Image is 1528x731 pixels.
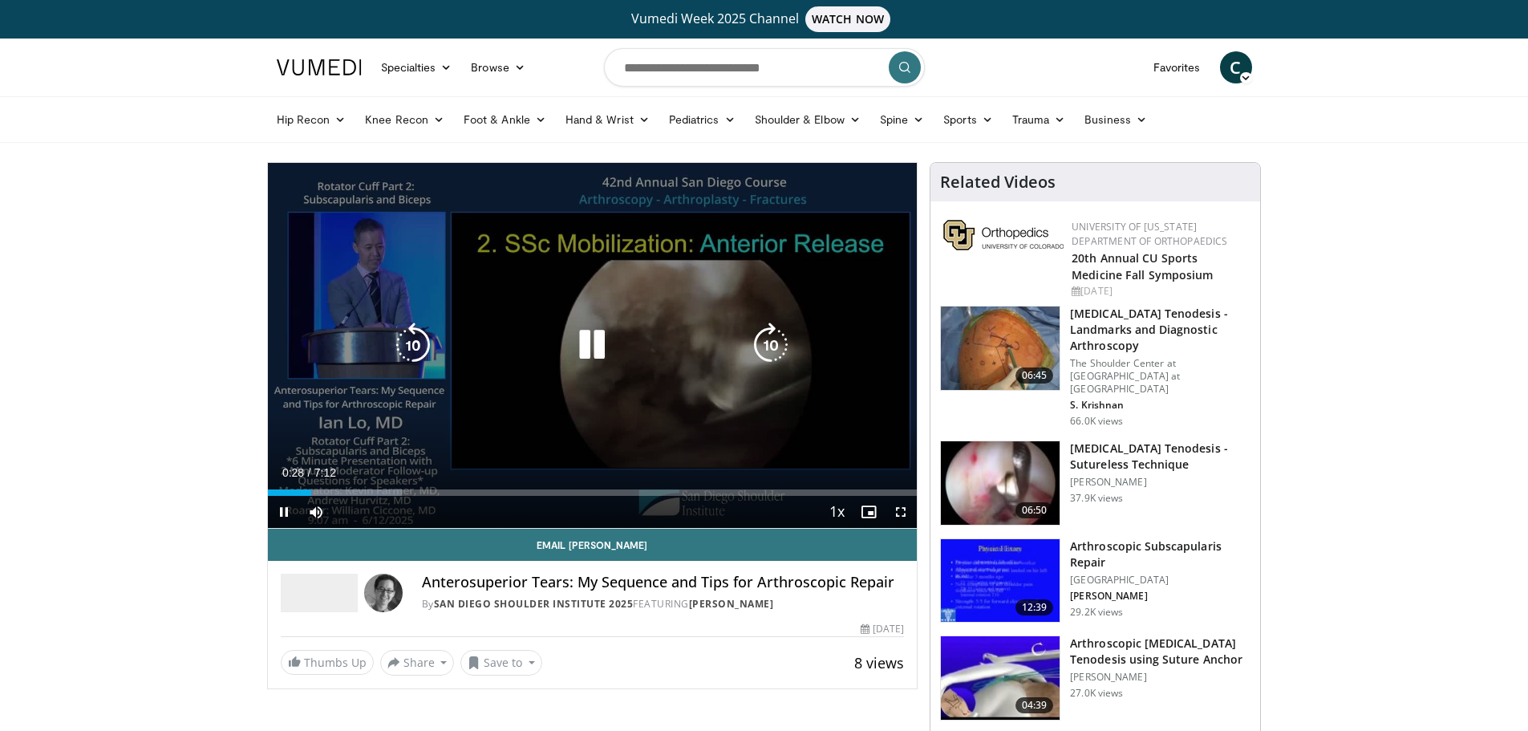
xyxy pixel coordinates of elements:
span: 06:45 [1015,368,1054,384]
span: 04:39 [1015,697,1054,713]
p: [PERSON_NAME] [1070,671,1250,684]
a: Pediatrics [659,104,745,136]
img: 355603a8-37da-49b6-856f-e00d7e9307d3.png.150x105_q85_autocrop_double_scale_upscale_version-0.2.png [943,220,1064,250]
a: Spine [870,104,934,136]
a: Vumedi Week 2025 ChannelWATCH NOW [279,6,1250,32]
img: 38511_0000_3.png.150x105_q85_crop-smart_upscale.jpg [941,441,1060,525]
a: Knee Recon [355,104,454,136]
span: 8 views [854,653,904,672]
a: Thumbs Up [281,650,374,675]
p: 37.9K views [1070,492,1123,505]
a: Business [1075,104,1157,136]
img: Avatar [364,574,403,612]
img: San Diego Shoulder Institute 2025 [281,574,358,612]
p: [PERSON_NAME] [1070,476,1250,489]
a: 06:45 [MEDICAL_DATA] Tenodesis - Landmarks and Diagnostic Arthroscopy The Shoulder Center at [GEO... [940,306,1250,428]
button: Save to [460,650,542,676]
p: 27.0K views [1070,687,1123,700]
a: Sports [934,104,1003,136]
button: Enable picture-in-picture mode [853,496,885,528]
a: 20th Annual CU Sports Medicine Fall Symposium [1072,250,1213,282]
a: 12:39 Arthroscopic Subscapularis Repair [GEOGRAPHIC_DATA] [PERSON_NAME] 29.2K views [940,538,1250,623]
a: University of [US_STATE] Department of Orthopaedics [1072,220,1227,248]
a: San Diego Shoulder Institute 2025 [434,597,634,611]
div: [DATE] [861,622,904,636]
h3: [MEDICAL_DATA] Tenodesis - Sutureless Technique [1070,441,1250,473]
a: Foot & Ankle [454,104,556,136]
p: 66.0K views [1070,415,1123,428]
span: 06:50 [1015,502,1054,518]
a: 04:39 Arthroscopic [MEDICAL_DATA] Tenodesis using Suture Anchor [PERSON_NAME] 27.0K views [940,636,1250,721]
div: Progress Bar [268,489,918,496]
img: 15733_3.png.150x105_q85_crop-smart_upscale.jpg [941,307,1060,390]
img: VuMedi Logo [277,59,362,75]
span: / [308,466,311,479]
button: Share [380,650,455,676]
button: Fullscreen [885,496,917,528]
span: 7:12 [314,466,336,479]
p: [PERSON_NAME] [1070,590,1250,603]
a: Shoulder & Elbow [745,104,870,136]
p: S. Krishnan [1070,399,1250,412]
video-js: Video Player [268,163,918,529]
input: Search topics, interventions [604,48,925,87]
a: [PERSON_NAME] [689,597,774,611]
h3: [MEDICAL_DATA] Tenodesis - Landmarks and Diagnostic Arthroscopy [1070,306,1250,354]
a: C [1220,51,1252,83]
h4: Related Videos [940,173,1056,192]
button: Pause [268,496,300,528]
p: The Shoulder Center at [GEOGRAPHIC_DATA] at [GEOGRAPHIC_DATA] [1070,357,1250,396]
img: 38496_0000_3.png.150x105_q85_crop-smart_upscale.jpg [941,539,1060,623]
h3: Arthroscopic Subscapularis Repair [1070,538,1250,571]
a: 06:50 [MEDICAL_DATA] Tenodesis - Sutureless Technique [PERSON_NAME] 37.9K views [940,441,1250,526]
h4: Anterosuperior Tears: My Sequence and Tips for Arthroscopic Repair [422,574,905,591]
h3: Arthroscopic [MEDICAL_DATA] Tenodesis using Suture Anchor [1070,636,1250,668]
button: Mute [300,496,332,528]
img: 38379_0000_0_3.png.150x105_q85_crop-smart_upscale.jpg [941,636,1060,720]
button: Playback Rate [821,496,853,528]
div: By FEATURING [422,597,905,611]
span: 12:39 [1015,599,1054,615]
a: Email [PERSON_NAME] [268,529,918,561]
div: [DATE] [1072,284,1247,298]
a: Trauma [1003,104,1076,136]
a: Hand & Wrist [556,104,659,136]
span: WATCH NOW [805,6,890,32]
span: 0:28 [282,466,304,479]
p: 29.2K views [1070,606,1123,619]
a: Favorites [1144,51,1210,83]
a: Browse [461,51,535,83]
a: Specialties [371,51,462,83]
a: Hip Recon [267,104,356,136]
p: [GEOGRAPHIC_DATA] [1070,574,1250,587]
